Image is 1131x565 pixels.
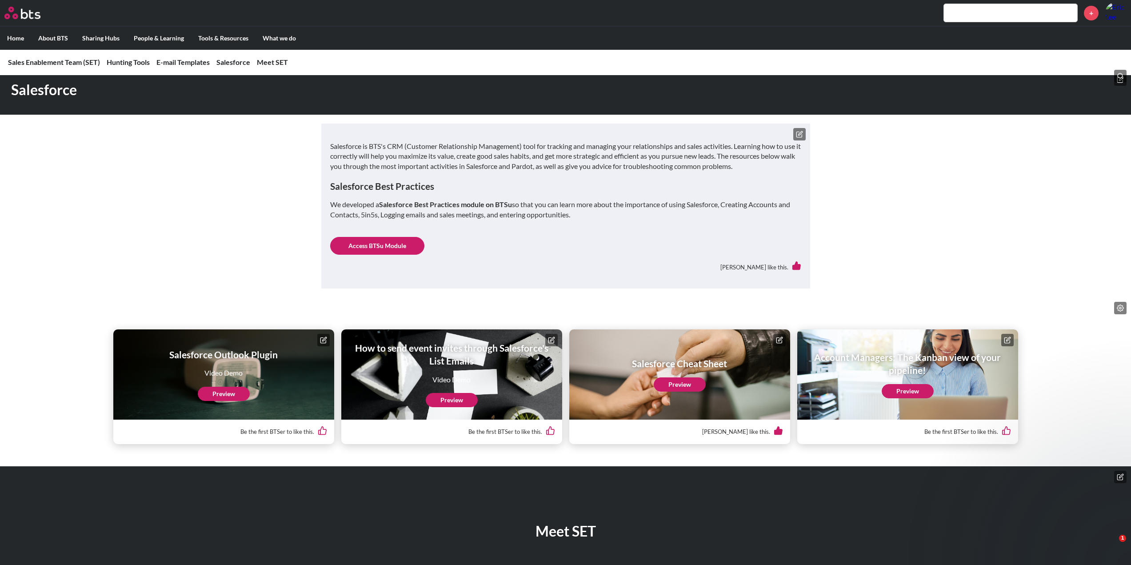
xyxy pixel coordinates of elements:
[156,58,210,66] a: E-mail Templates
[330,180,801,192] h4: Salesforce Best Practices
[1119,535,1126,542] span: 1
[654,377,706,392] a: Preview
[348,341,556,368] h1: How to send event invites through Salesforce's List Emails
[545,334,558,346] button: Edit content tile
[120,420,327,444] div: Be the first BTSer to like this.
[31,27,75,50] label: About BTS
[803,351,1012,377] h1: Account Managers: The Kanban view of your pipeline!
[107,58,150,66] a: Hunting Tools
[4,7,40,19] img: BTS Logo
[8,58,100,66] a: Sales Enablement Team (SET)
[882,384,934,398] a: Preview
[317,334,330,346] button: Edit content tile
[953,375,1131,541] iframe: Intercom notifications message
[804,420,1011,444] div: Be the first BTSer to like this.
[426,393,478,407] a: Preview
[127,27,191,50] label: People & Learning
[793,128,806,140] button: Edit text box
[257,58,288,66] a: Meet SET
[348,420,555,444] div: Be the first BTSer to like this.
[330,200,801,220] p: We developed a so that you can learn more about the importance of using Salesforce, Creating Acco...
[256,27,303,50] label: What we do
[1101,535,1122,556] iframe: Intercom live chat
[4,7,57,19] a: Go home
[379,200,512,208] strong: Salesforce Best Practices module on BTSu
[330,255,801,279] div: [PERSON_NAME] like this.
[11,80,787,100] h1: Salesforce
[536,521,596,541] h1: Meet SET
[1105,2,1127,24] a: Profile
[348,375,556,385] p: Video Demo
[169,368,278,378] p: Video Demo
[330,237,424,255] a: Access BTSu Module
[216,58,250,66] a: Salesforce
[1114,302,1127,314] button: Edit content list: null
[632,357,727,370] h1: Salesforce Cheat Sheet
[169,348,278,361] h1: Salesforce Outlook Plugin
[198,387,250,401] a: Preview
[1105,2,1127,24] img: Eric Lee
[75,27,127,50] label: Sharing Hubs
[576,420,783,444] div: [PERSON_NAME] like this.
[773,334,786,346] button: Edit content tile
[1084,6,1099,20] a: +
[330,141,801,171] p: Salesforce is BTS's CRM (Customer Relationship Management) tool for tracking and managing your re...
[1001,334,1014,346] button: Edit content tile
[191,27,256,50] label: Tools & Resources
